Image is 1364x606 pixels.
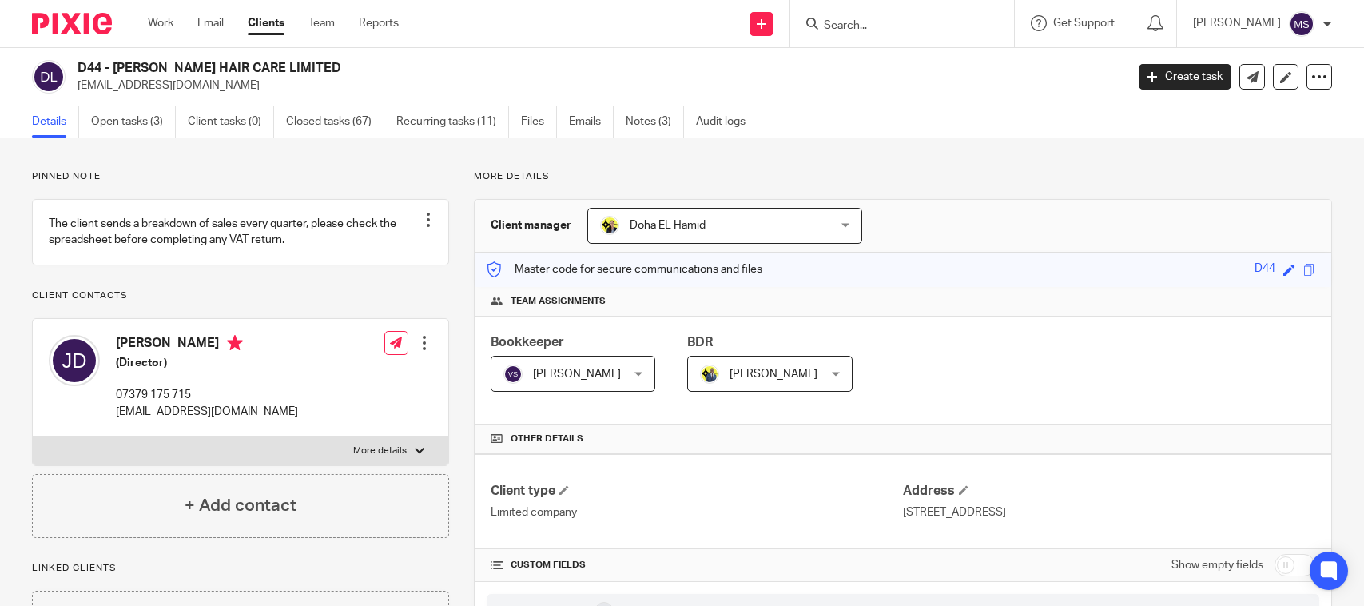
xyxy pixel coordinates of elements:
span: Other details [511,433,583,445]
span: [PERSON_NAME] [533,369,621,380]
span: Bookkeeper [491,336,564,349]
span: [PERSON_NAME] [730,369,817,380]
h4: + Add contact [185,493,296,518]
a: Work [148,15,173,31]
img: Pixie [32,13,112,34]
h4: [PERSON_NAME] [116,335,298,355]
a: Email [197,15,224,31]
a: Clients [248,15,284,31]
span: BDR [687,336,713,349]
i: Primary [227,335,243,351]
img: svg%3E [503,365,523,384]
a: Emails [569,106,614,138]
a: Reports [359,15,399,31]
span: Get Support [1053,18,1115,29]
p: [EMAIL_ADDRESS][DOMAIN_NAME] [116,404,298,420]
div: D44 [1255,261,1275,279]
p: [EMAIL_ADDRESS][DOMAIN_NAME] [78,78,1115,94]
a: Closed tasks (67) [286,106,384,138]
p: More details [474,170,1332,183]
a: Notes (3) [626,106,684,138]
a: Team [308,15,335,31]
h4: CUSTOM FIELDS [491,559,903,572]
p: More details [353,445,407,457]
p: [PERSON_NAME] [1193,15,1281,31]
a: Create task [1139,64,1231,90]
h4: Address [903,483,1315,500]
img: svg%3E [49,335,100,386]
h2: D44 - [PERSON_NAME] HAIR CARE LIMITED [78,60,907,77]
a: Audit logs [696,106,758,138]
p: Client contacts [32,289,449,302]
label: Show empty fields [1171,557,1263,573]
h4: Client type [491,483,903,500]
p: Pinned note [32,170,449,183]
input: Search [822,19,966,34]
a: Client tasks (0) [188,106,274,138]
span: Team assignments [511,295,606,308]
p: Master code for secure communications and files [487,261,762,277]
span: Doha EL Hamid [630,220,706,231]
p: Linked clients [32,562,449,575]
img: svg%3E [1289,11,1314,37]
a: Files [521,106,557,138]
a: Open tasks (3) [91,106,176,138]
h5: (Director) [116,355,298,371]
p: 07379 175 715 [116,387,298,403]
img: svg%3E [32,60,66,94]
h3: Client manager [491,217,571,233]
a: Details [32,106,79,138]
p: [STREET_ADDRESS] [903,504,1315,520]
img: Dennis-Starbridge.jpg [700,365,719,384]
img: Doha-Starbridge.jpg [600,216,619,235]
a: Recurring tasks (11) [396,106,509,138]
p: Limited company [491,504,903,520]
